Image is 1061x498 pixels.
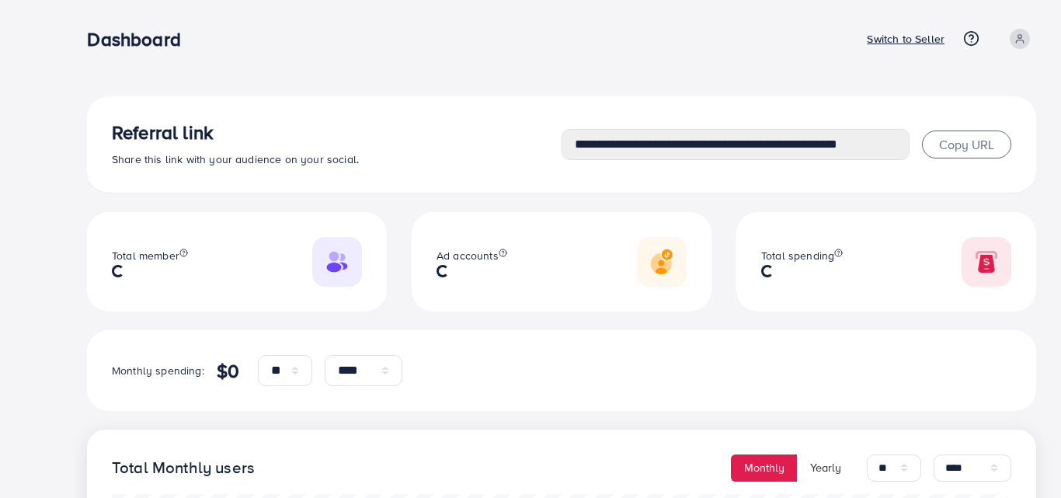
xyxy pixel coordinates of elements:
[797,454,854,482] button: Yearly
[867,30,944,48] p: Switch to Seller
[112,458,255,478] h4: Total Monthly users
[731,454,798,482] button: Monthly
[112,248,179,263] span: Total member
[112,361,204,380] p: Monthly spending:
[217,360,239,382] h4: $0
[87,28,193,50] h3: Dashboard
[312,237,362,287] img: Responsive image
[922,131,1011,158] button: Copy URL
[437,248,499,263] span: Ad accounts
[939,136,994,153] span: Copy URL
[112,151,359,167] span: Share this link with your audience on your social.
[637,237,687,287] img: Responsive image
[112,121,562,144] h3: Referral link
[761,248,834,263] span: Total spending
[962,237,1011,287] img: Responsive image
